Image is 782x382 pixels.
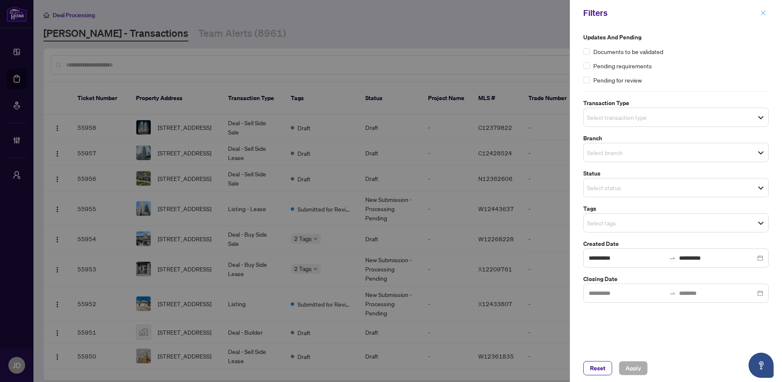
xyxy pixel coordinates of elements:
span: close [760,10,766,16]
button: Open asap [749,353,774,378]
button: Reset [583,361,612,375]
span: Pending for review [593,75,642,85]
span: swap-right [669,255,676,261]
span: to [669,255,676,261]
label: Transaction Type [583,98,769,108]
label: Updates and Pending [583,33,769,42]
label: Closing Date [583,274,769,284]
span: to [669,290,676,297]
label: Branch [583,134,769,143]
label: Created Date [583,239,769,248]
span: Reset [590,361,605,375]
div: Filters [583,7,758,19]
span: Documents to be validated [593,47,663,56]
span: Pending requirements [593,61,652,70]
label: Status [583,169,769,178]
span: swap-right [669,290,676,297]
button: Apply [619,361,648,375]
label: Tags [583,204,769,213]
